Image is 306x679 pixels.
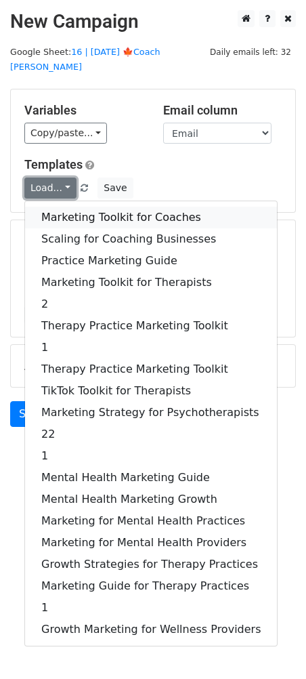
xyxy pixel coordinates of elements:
a: 2 [25,293,277,315]
a: 22 [25,424,277,445]
h5: Variables [24,103,143,118]
h2: New Campaign [10,10,296,33]
button: Save [97,178,133,199]
h5: Email column [163,103,282,118]
a: Growth Marketing for Wellness Providers [25,619,277,640]
a: 1 [25,337,277,358]
a: 16 | [DATE] 🍁Coach [PERSON_NAME] [10,47,160,73]
a: Marketing Strategy for Psychotherapists [25,402,277,424]
a: TikTok Toolkit for Therapists [25,380,277,402]
a: Marketing for Mental Health Practices [25,510,277,532]
span: Daily emails left: 32 [205,45,296,60]
a: Daily emails left: 32 [205,47,296,57]
a: Marketing Guide for Therapy Practices [25,575,277,597]
small: Google Sheet: [10,47,160,73]
a: Growth Strategies for Therapy Practices [25,554,277,575]
a: Scaling for Coaching Businesses [25,228,277,250]
a: 1 [25,445,277,467]
a: Load... [24,178,76,199]
a: Marketing for Mental Health Providers [25,532,277,554]
a: Copy/paste... [24,123,107,144]
a: Mental Health Marketing Guide [25,467,277,489]
a: Marketing Toolkit for Coaches [25,207,277,228]
a: Templates [24,157,83,171]
a: Send [10,401,55,427]
a: Practice Marketing Guide [25,250,277,272]
a: Mental Health Marketing Growth [25,489,277,510]
a: Therapy Practice Marketing Toolkit [25,358,277,380]
a: 1 [25,597,277,619]
a: Therapy Practice Marketing Toolkit [25,315,277,337]
a: Marketing Toolkit for Therapists [25,272,277,293]
iframe: Chat Widget [238,614,306,679]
